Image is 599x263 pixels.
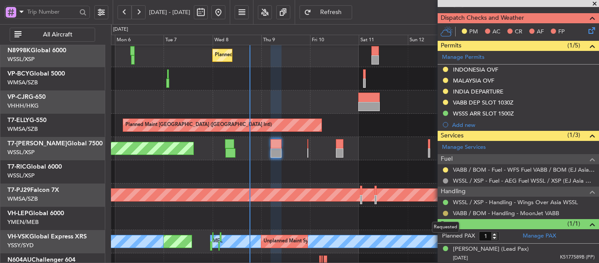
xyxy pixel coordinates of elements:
a: VP-BCYGlobal 5000 [7,71,65,77]
span: Fuel [441,154,453,164]
a: WSSL / XSP - Fuel - AEG Fuel WSSL / XSP (EJ Asia Only) [453,177,595,184]
a: VABB / BOM - Handling - MoonJet VABB [453,209,559,217]
a: WSSL/XSP [7,148,35,156]
a: T7-ELLYG-550 [7,117,46,123]
span: Permits [441,41,461,51]
span: AC [492,28,500,36]
div: Planned Maint [GEOGRAPHIC_DATA] ([GEOGRAPHIC_DATA] Intl) [125,119,272,132]
span: Handling [441,187,466,197]
span: [DATE] - [DATE] [149,8,190,16]
span: VH-LEP [7,210,29,216]
a: WSSL/XSP [7,55,35,63]
a: VHHH/HKG [7,102,39,110]
a: T7-PJ29Falcon 7X [7,187,59,193]
span: N8998K [7,47,31,54]
button: All Aircraft [10,28,95,42]
span: T7-[PERSON_NAME] [7,141,67,147]
div: MALAYSIA OVF [453,77,494,84]
button: Refresh [299,5,352,19]
div: Unplanned Maint Sydney ([PERSON_NAME] Intl) [264,235,371,248]
span: N604AU [7,257,32,263]
a: N604AUChallenger 604 [7,257,75,263]
span: T7-ELLY [7,117,29,123]
a: T7-RICGlobal 6000 [7,164,62,170]
span: T7-PJ29 [7,187,30,193]
div: [DATE] [113,26,128,33]
div: INDONESIA OVF [453,66,498,73]
div: VABB DEP SLOT 1030Z [453,99,513,106]
span: Services [441,131,464,141]
span: Refresh [313,9,349,15]
div: Thu 9 [261,35,310,45]
a: VH-VSKGlobal Express XRS [7,234,87,240]
span: T7-RIC [7,164,26,170]
a: WMSA/SZB [7,195,38,203]
div: Planned Maint [GEOGRAPHIC_DATA] (Seletar) [215,49,318,62]
div: Mon 6 [115,35,164,45]
span: FP [558,28,565,36]
a: T7-[PERSON_NAME]Global 7500 [7,141,103,147]
input: Trip Number [27,5,77,18]
a: WMSA/SZB [7,125,38,133]
span: All Aircraft [23,32,92,38]
a: VP-CJRG-650 [7,94,46,100]
a: YMEN/MEB [7,218,39,226]
div: Sun 12 [408,35,456,45]
div: MEL [213,235,223,248]
div: WSSS ARR SLOT 1500Z [453,110,514,117]
span: K5177589B (PP) [560,254,595,261]
div: Requested [432,222,459,233]
span: (1/5) [567,41,580,50]
a: N8998KGlobal 6000 [7,47,66,54]
div: Add new [452,121,595,129]
span: Dispatch Checks and Weather [441,13,524,23]
a: VH-LEPGlobal 6000 [7,210,64,216]
span: (1/1) [567,219,580,228]
a: Manage Services [442,143,486,152]
span: [DATE] [453,255,468,261]
span: VH-VSK [7,234,29,240]
div: Tue 7 [164,35,212,45]
span: PM [469,28,478,36]
span: AF [537,28,544,36]
span: VP-CJR [7,94,29,100]
a: WSSL / XSP - Handling - Wings Over Asia WSSL [453,198,578,206]
div: INDIA DEPARTURE [453,88,503,95]
a: WSSL/XSP [7,172,35,180]
a: Manage Permits [442,53,485,62]
div: Wed 8 [213,35,261,45]
span: (1/3) [567,130,580,140]
div: Fri 10 [310,35,359,45]
a: YSSY/SYD [7,241,34,249]
a: Manage PAX [523,232,556,241]
div: [PERSON_NAME] (Lead Pax) [453,245,529,254]
a: VABB / BOM - Fuel - WFS Fuel VABB / BOM (EJ Asia Only) [453,166,595,173]
span: CR [515,28,522,36]
span: VP-BCY [7,71,29,77]
a: WMSA/SZB [7,79,38,86]
div: Sat 11 [359,35,407,45]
